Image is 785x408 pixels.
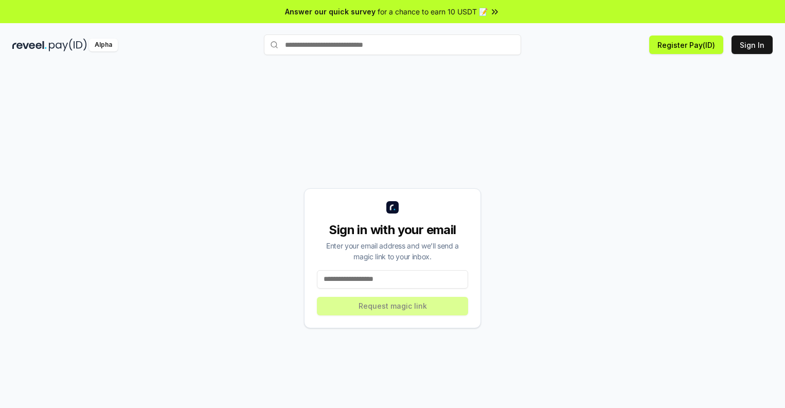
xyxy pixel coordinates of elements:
button: Sign In [732,36,773,54]
img: logo_small [386,201,399,214]
div: Alpha [89,39,118,51]
div: Sign in with your email [317,222,468,238]
div: Enter your email address and we’ll send a magic link to your inbox. [317,240,468,262]
span: Answer our quick survey [285,6,376,17]
img: reveel_dark [12,39,47,51]
span: for a chance to earn 10 USDT 📝 [378,6,488,17]
button: Register Pay(ID) [649,36,723,54]
img: pay_id [49,39,87,51]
